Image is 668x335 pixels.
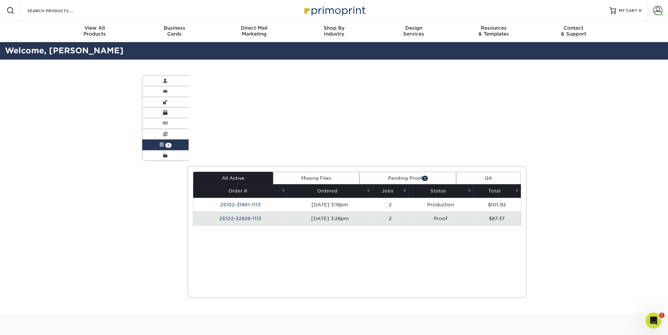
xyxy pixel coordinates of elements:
span: Contact [534,25,613,31]
span: Business [134,25,214,31]
span: Design [374,25,454,31]
a: DesignServices [374,21,454,42]
div: Industry [294,25,374,37]
td: [DATE] 3:18pm [287,198,372,212]
span: 2 [165,143,172,148]
a: Pending Proof1 [359,172,456,184]
a: Direct MailMarketing [214,21,294,42]
td: 2 [372,198,408,212]
a: All Active [193,172,273,184]
a: 2 [142,140,189,150]
th: Order # [193,184,287,198]
td: $101.92 [473,198,521,212]
input: SEARCH PRODUCTS..... [27,7,91,14]
iframe: Intercom live chat [646,313,661,328]
td: $87.37 [473,212,521,225]
th: Total [473,184,521,198]
span: MY CART [619,8,637,13]
span: View All [55,25,135,31]
div: Products [55,25,135,37]
div: & Templates [454,25,534,37]
a: Resources& Templates [454,21,534,42]
a: View AllProducts [55,21,135,42]
span: Shop By [294,25,374,31]
a: Contact& Support [534,21,613,42]
div: Cards [134,25,214,37]
a: BusinessCards [134,21,214,42]
td: 25102-31891-1113 [193,198,287,212]
span: Direct Mail [214,25,294,31]
span: 0 [639,8,642,13]
span: 1 [659,313,664,318]
img: Primoprint [301,3,367,17]
div: Marketing [214,25,294,37]
span: Resources [454,25,534,31]
th: Jobs [372,184,408,198]
a: QA [456,172,520,184]
td: 25102-32828-1113 [193,212,287,225]
th: Status [408,184,473,198]
div: Services [374,25,454,37]
div: & Support [534,25,613,37]
a: Shop ByIndustry [294,21,374,42]
td: 2 [372,212,408,225]
th: Ordered [287,184,372,198]
span: 1 [422,176,427,181]
td: Proof [408,212,473,225]
a: Missing Files [273,172,359,184]
td: Production [408,198,473,212]
td: [DATE] 3:28pm [287,212,372,225]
